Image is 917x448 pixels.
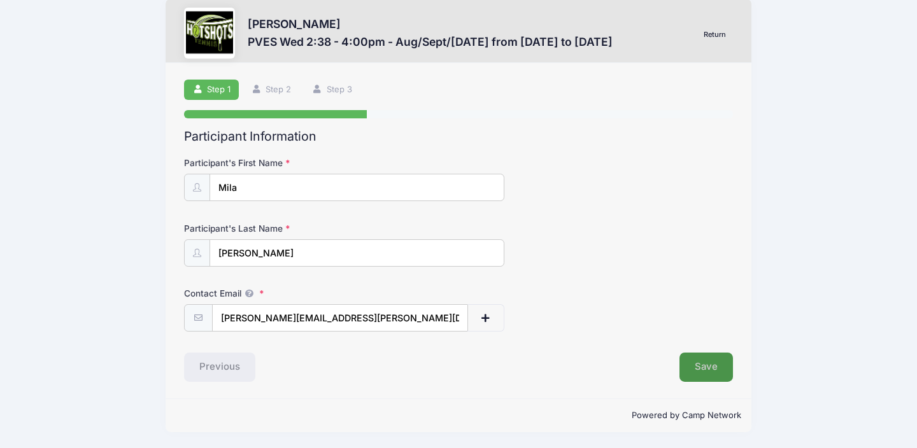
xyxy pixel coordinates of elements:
[304,80,360,101] a: Step 3
[210,174,504,201] input: Participant's First Name
[184,129,733,144] h2: Participant Information
[184,287,367,300] label: Contact Email
[243,80,300,101] a: Step 2
[697,27,733,43] a: Return
[184,80,239,101] a: Step 1
[184,157,367,169] label: Participant's First Name
[212,304,468,332] input: email@email.com
[210,239,504,267] input: Participant's Last Name
[176,409,741,422] p: Powered by Camp Network
[248,17,613,31] h3: [PERSON_NAME]
[248,35,613,48] h3: PVES Wed 2:38 - 4:00pm - Aug/Sept/[DATE] from [DATE] to [DATE]
[184,222,367,235] label: Participant's Last Name
[679,353,733,382] button: Save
